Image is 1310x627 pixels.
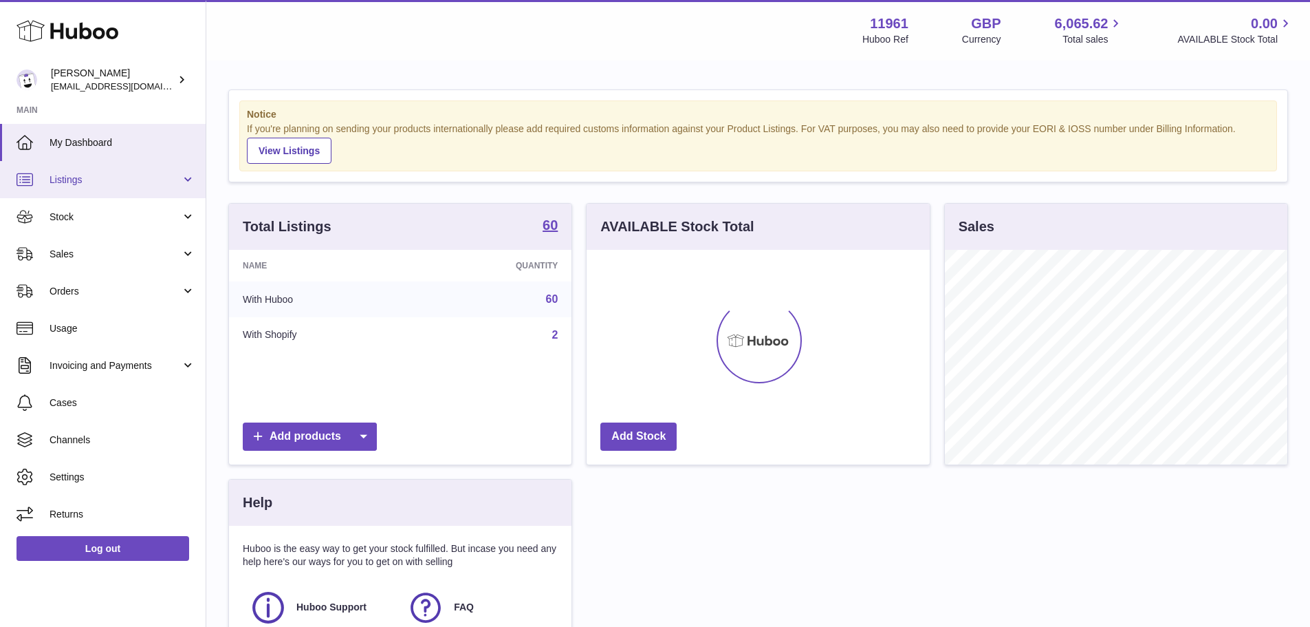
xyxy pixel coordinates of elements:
a: 0.00 AVAILABLE Stock Total [1177,14,1293,46]
span: Cases [50,396,195,410]
span: 6,065.62 [1055,14,1109,33]
h3: AVAILABLE Stock Total [600,217,754,236]
span: FAQ [454,601,474,614]
span: 0.00 [1251,14,1278,33]
th: Name [229,250,414,281]
a: Add Stock [600,423,677,451]
span: Total sales [1062,33,1124,46]
a: FAQ [407,589,551,626]
a: 60 [546,293,558,305]
strong: Notice [247,108,1269,121]
div: [PERSON_NAME] [51,67,175,93]
span: Invoicing and Payments [50,359,181,372]
a: 2 [552,329,558,341]
a: 6,065.62 Total sales [1055,14,1124,46]
span: My Dashboard [50,136,195,149]
span: Listings [50,173,181,187]
td: With Huboo [229,281,414,317]
p: Huboo is the easy way to get your stock fulfilled. But incase you need any help here's our ways f... [243,542,558,568]
span: Usage [50,322,195,335]
img: internalAdmin-11961@internal.huboo.com [17,70,37,90]
span: Huboo Support [296,601,367,614]
strong: 11961 [870,14,908,33]
span: Channels [50,434,195,447]
a: Huboo Support [250,589,393,626]
span: Returns [50,508,195,521]
a: View Listings [247,138,331,164]
a: 60 [543,218,558,235]
span: Sales [50,248,181,261]
a: Add products [243,423,377,451]
div: Huboo Ref [862,33,908,46]
strong: 60 [543,218,558,232]
span: Settings [50,471,195,484]
td: With Shopify [229,317,414,353]
span: Stock [50,211,181,224]
strong: GBP [971,14,1001,33]
th: Quantity [414,250,572,281]
span: Orders [50,285,181,298]
h3: Sales [959,217,994,236]
span: AVAILABLE Stock Total [1177,33,1293,46]
a: Log out [17,536,189,561]
div: Currency [962,33,1001,46]
h3: Help [243,493,272,512]
span: [EMAIL_ADDRESS][DOMAIN_NAME] [51,81,202,92]
h3: Total Listings [243,217,331,236]
div: If you're planning on sending your products internationally please add required customs informati... [247,123,1269,164]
